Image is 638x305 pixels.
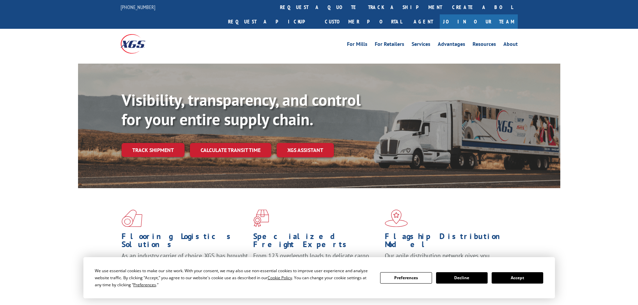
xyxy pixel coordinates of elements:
[121,4,155,10] a: [PHONE_NUMBER]
[436,272,488,284] button: Decline
[268,275,292,281] span: Cookie Policy
[223,14,320,29] a: Request a pickup
[122,210,142,227] img: xgs-icon-total-supply-chain-intelligence-red
[253,252,380,282] p: From 123 overlength loads to delicate cargo, our experienced staff knows the best way to move you...
[122,89,361,130] b: Visibility, transparency, and control for your entire supply chain.
[375,42,404,49] a: For Retailers
[385,210,408,227] img: xgs-icon-flagship-distribution-model-red
[492,272,543,284] button: Accept
[438,42,465,49] a: Advantages
[253,210,269,227] img: xgs-icon-focused-on-flooring-red
[380,272,432,284] button: Preferences
[133,282,156,288] span: Preferences
[440,14,518,29] a: Join Our Team
[503,42,518,49] a: About
[83,257,555,298] div: Cookie Consent Prompt
[122,232,248,252] h1: Flooring Logistics Solutions
[95,267,372,288] div: We use essential cookies to make our site work. With your consent, we may also use non-essential ...
[122,252,248,276] span: As an industry carrier of choice, XGS has brought innovation and dedication to flooring logistics...
[277,143,334,157] a: XGS ASSISTANT
[190,143,271,157] a: Calculate transit time
[385,252,508,268] span: Our agile distribution network gives you nationwide inventory management on demand.
[253,232,380,252] h1: Specialized Freight Experts
[320,14,407,29] a: Customer Portal
[347,42,367,49] a: For Mills
[385,232,511,252] h1: Flagship Distribution Model
[407,14,440,29] a: Agent
[473,42,496,49] a: Resources
[122,143,185,157] a: Track shipment
[412,42,430,49] a: Services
